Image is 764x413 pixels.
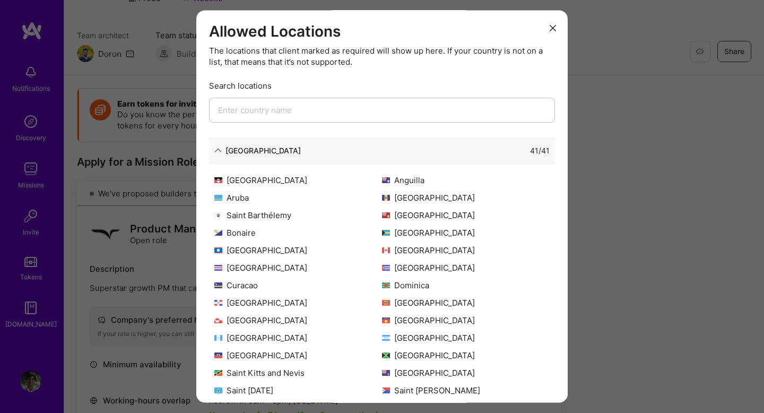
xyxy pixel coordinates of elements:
[382,280,550,291] div: Dominica
[214,147,222,154] i: icon ArrowDown
[382,297,550,308] div: [GEOGRAPHIC_DATA]
[214,192,382,203] div: Aruba
[214,388,222,393] img: Saint Lucia
[214,335,222,341] img: Guatemala
[382,335,390,341] img: Honduras
[214,297,382,308] div: [GEOGRAPHIC_DATA]
[382,212,390,218] img: Bermuda
[382,245,550,256] div: [GEOGRAPHIC_DATA]
[214,352,222,358] img: Haiti
[214,385,382,396] div: Saint [DATE]
[382,195,390,201] img: Barbados
[382,210,550,221] div: [GEOGRAPHIC_DATA]
[209,23,555,41] h3: Allowed Locations
[214,177,222,183] img: Antigua and Barbuda
[214,245,382,256] div: [GEOGRAPHIC_DATA]
[214,370,222,376] img: Saint Kitts and Nevis
[382,388,390,393] img: Saint Martin
[214,265,222,271] img: Costa Rica
[382,177,390,183] img: Anguilla
[382,192,550,203] div: [GEOGRAPHIC_DATA]
[214,332,382,343] div: [GEOGRAPHIC_DATA]
[214,230,222,236] img: Bonaire
[214,210,382,221] div: Saint Barthélemy
[382,230,390,236] img: Bahamas
[209,45,555,67] div: The locations that client marked as required will show up here. If your country is not on a list,...
[382,175,550,186] div: Anguilla
[214,350,382,361] div: [GEOGRAPHIC_DATA]
[382,317,390,323] img: Guadeloupe
[382,370,390,376] img: Cayman Islands
[196,10,568,402] div: modal
[214,317,222,323] img: Greenland
[382,247,390,253] img: Canada
[214,315,382,326] div: [GEOGRAPHIC_DATA]
[382,282,390,288] img: Dominica
[214,247,222,253] img: Belize
[382,300,390,306] img: Grenada
[214,195,222,201] img: Aruba
[382,352,390,358] img: Jamaica
[214,280,382,291] div: Curacao
[214,175,382,186] div: [GEOGRAPHIC_DATA]
[214,300,222,306] img: Dominican Republic
[214,367,382,378] div: Saint Kitts and Nevis
[214,227,382,238] div: Bonaire
[382,227,550,238] div: [GEOGRAPHIC_DATA]
[225,145,301,156] div: [GEOGRAPHIC_DATA]
[382,385,550,396] div: Saint [PERSON_NAME]
[382,262,550,273] div: [GEOGRAPHIC_DATA]
[382,332,550,343] div: [GEOGRAPHIC_DATA]
[530,145,550,156] div: 41 / 41
[382,315,550,326] div: [GEOGRAPHIC_DATA]
[382,350,550,361] div: [GEOGRAPHIC_DATA]
[209,80,555,91] div: Search locations
[209,98,555,123] input: Enter country name
[214,212,222,218] img: Saint Barthélemy
[382,367,550,378] div: [GEOGRAPHIC_DATA]
[382,265,390,271] img: Cuba
[550,25,556,31] i: icon Close
[214,282,222,288] img: Curacao
[214,262,382,273] div: [GEOGRAPHIC_DATA]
